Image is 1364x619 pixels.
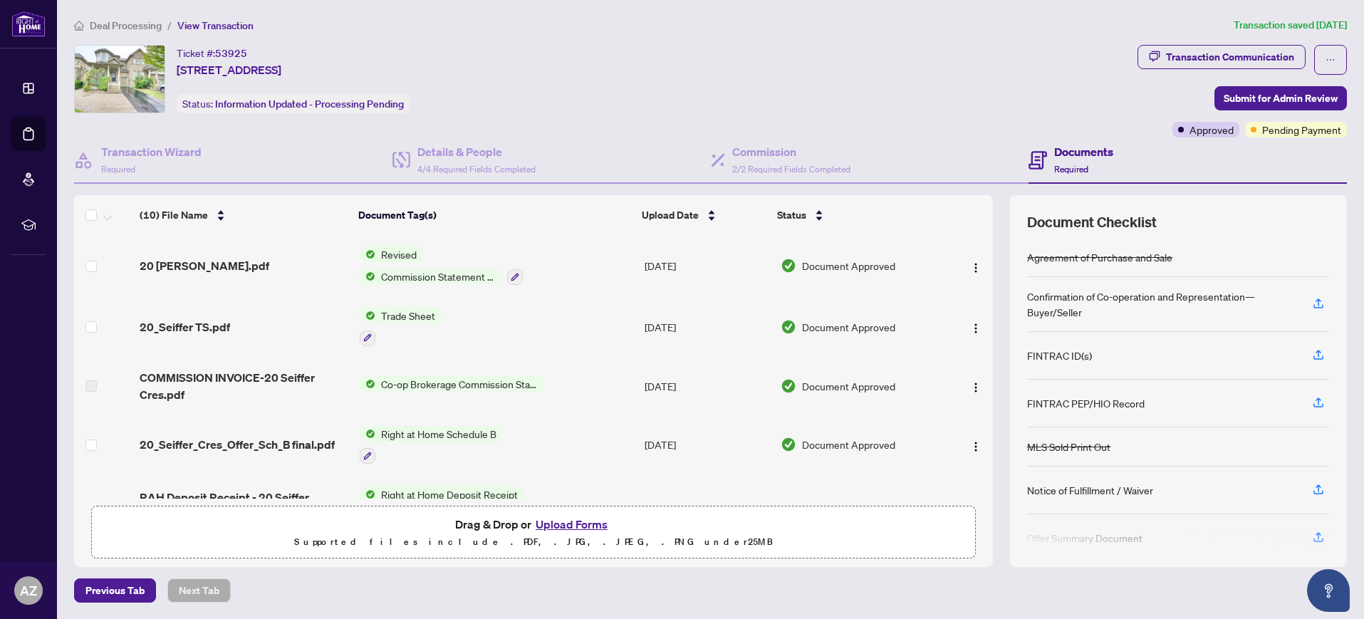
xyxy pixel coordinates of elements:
[360,487,524,525] button: Status IconRight at Home Deposit Receipt
[1027,395,1145,411] div: FINTRAC PEP/HIO Record
[215,98,404,110] span: Information Updated - Processing Pending
[360,426,375,442] img: Status Icon
[964,316,987,338] button: Logo
[360,376,375,392] img: Status Icon
[1137,45,1306,69] button: Transaction Communication
[375,308,441,323] span: Trade Sheet
[531,515,612,534] button: Upload Forms
[140,257,269,274] span: 20 [PERSON_NAME].pdf
[639,235,775,296] td: [DATE]
[140,489,348,523] span: RAH Deposit Receipt - 20 Seiffer Cres.pdf
[1307,569,1350,612] button: Open asap
[1166,46,1294,68] div: Transaction Communication
[802,498,895,514] span: Document Approved
[140,436,335,453] span: 20_Seiffer_Cres_Offer_Sch_B final.pdf
[74,21,84,31] span: home
[92,506,975,559] span: Drag & Drop orUpload FormsSupported files include .PDF, .JPG, .JPEG, .PNG under25MB
[1234,17,1347,33] article: Transaction saved [DATE]
[74,578,156,603] button: Previous Tab
[777,207,806,223] span: Status
[353,195,636,235] th: Document Tag(s)
[781,378,796,394] img: Document Status
[375,426,502,442] span: Right at Home Schedule B
[781,498,796,514] img: Document Status
[639,415,775,476] td: [DATE]
[1214,86,1347,110] button: Submit for Admin Review
[1027,348,1092,363] div: FINTRAC ID(s)
[1224,87,1338,110] span: Submit for Admin Review
[375,269,501,284] span: Commission Statement Sent to Lawyer
[964,494,987,517] button: Logo
[375,487,524,502] span: Right at Home Deposit Receipt
[100,534,967,551] p: Supported files include .PDF, .JPG, .JPEG, .PNG under 25 MB
[167,17,172,33] li: /
[732,164,850,175] span: 2/2 Required Fields Completed
[75,46,165,113] img: IMG-N12367236_1.jpg
[360,426,502,464] button: Status IconRight at Home Schedule B
[177,45,247,61] div: Ticket #:
[802,437,895,452] span: Document Approved
[360,487,375,502] img: Status Icon
[964,254,987,277] button: Logo
[360,246,375,262] img: Status Icon
[134,195,353,235] th: (10) File Name
[101,164,135,175] span: Required
[140,318,230,335] span: 20_Seiffer TS.pdf
[1262,122,1341,137] span: Pending Payment
[970,441,982,452] img: Logo
[360,246,523,285] button: Status IconRevisedStatus IconCommission Statement Sent to Lawyer
[636,195,771,235] th: Upload Date
[970,323,982,334] img: Logo
[802,258,895,274] span: Document Approved
[802,378,895,394] span: Document Approved
[1027,439,1110,454] div: MLS Sold Print Out
[781,319,796,335] img: Document Status
[11,11,46,37] img: logo
[1189,122,1234,137] span: Approved
[1054,143,1113,160] h4: Documents
[639,296,775,358] td: [DATE]
[417,164,536,175] span: 4/4 Required Fields Completed
[1027,288,1296,320] div: Confirmation of Co-operation and Representation—Buyer/Seller
[732,143,850,160] h4: Commission
[1027,249,1172,265] div: Agreement of Purchase and Sale
[642,207,699,223] span: Upload Date
[802,319,895,335] span: Document Approved
[964,375,987,397] button: Logo
[360,308,375,323] img: Status Icon
[771,195,941,235] th: Status
[375,376,544,392] span: Co-op Brokerage Commission Statement
[455,515,612,534] span: Drag & Drop or
[1054,164,1088,175] span: Required
[360,269,375,284] img: Status Icon
[1326,55,1336,65] span: ellipsis
[177,94,410,113] div: Status:
[1027,212,1157,232] span: Document Checklist
[375,246,422,262] span: Revised
[140,207,208,223] span: (10) File Name
[964,433,987,456] button: Logo
[215,47,247,60] span: 53925
[639,475,775,536] td: [DATE]
[167,578,231,603] button: Next Tab
[417,143,536,160] h4: Details & People
[90,19,162,32] span: Deal Processing
[781,437,796,452] img: Document Status
[781,258,796,274] img: Document Status
[101,143,202,160] h4: Transaction Wizard
[970,262,982,274] img: Logo
[85,579,145,602] span: Previous Tab
[20,581,37,600] span: AZ
[639,358,775,415] td: [DATE]
[360,376,544,392] button: Status IconCo-op Brokerage Commission Statement
[970,382,982,393] img: Logo
[1027,482,1153,498] div: Notice of Fulfillment / Waiver
[177,19,254,32] span: View Transaction
[360,308,441,346] button: Status IconTrade Sheet
[140,369,348,403] span: COMMISSION INVOICE-20 Seiffer Cres.pdf
[177,61,281,78] span: [STREET_ADDRESS]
